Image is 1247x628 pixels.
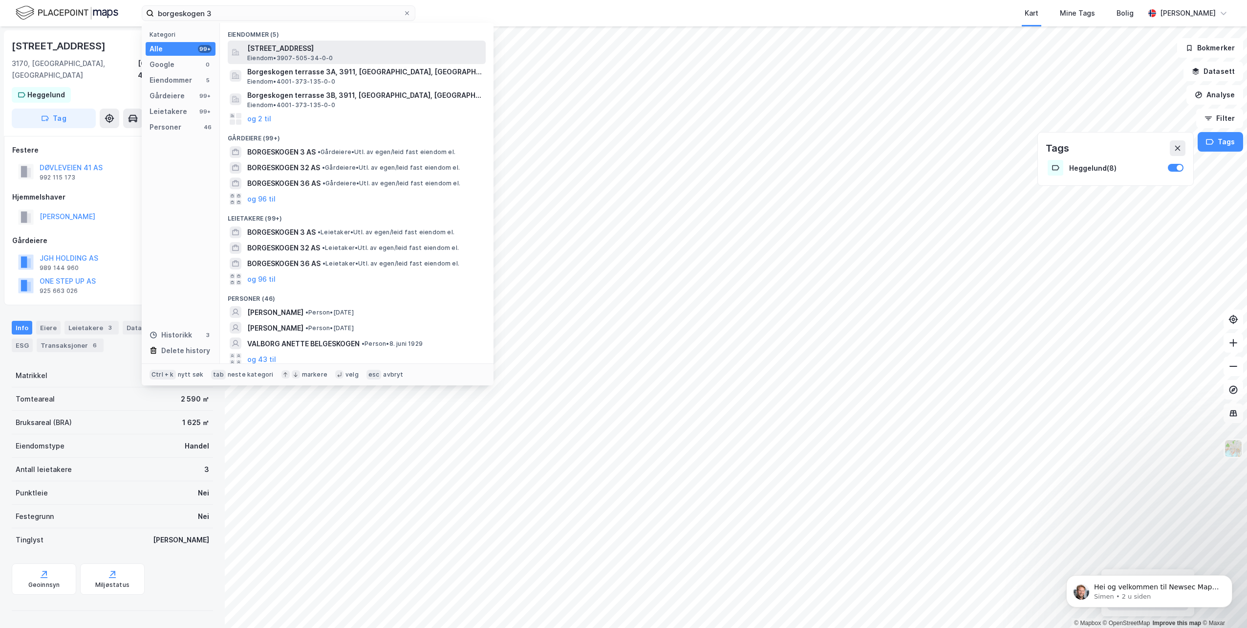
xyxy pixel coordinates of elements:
a: OpenStreetMap [1103,620,1150,627]
button: Bokmerker [1177,38,1243,58]
div: [GEOGRAPHIC_DATA], 43/171 [138,58,213,81]
span: VALBORG ANETTE BELGESKOGEN [247,338,360,350]
span: BORGESKOGEN 36 AS [247,258,321,269]
button: Tags [1198,132,1243,152]
div: Delete history [161,345,210,357]
img: logo.f888ab2527a4732fd821a326f86c7f29.svg [16,4,118,22]
button: og 96 til [247,273,276,285]
span: • [322,179,325,187]
div: 989 144 960 [40,264,79,272]
a: Mapbox [1074,620,1101,627]
div: 3 [105,323,115,333]
div: Kategori [150,31,215,38]
div: 1 625 ㎡ [182,417,209,428]
span: • [318,228,321,236]
div: Handel [185,440,209,452]
input: Søk på adresse, matrikkel, gårdeiere, leietakere eller personer [154,6,403,21]
div: Eiendommer [150,74,192,86]
div: Festere [12,144,213,156]
div: Gårdeiere [12,235,213,247]
span: • [322,244,325,251]
div: Bolig [1117,7,1134,19]
button: Analyse [1186,85,1243,105]
div: 46 [204,123,212,131]
span: Eiendom • 3907-505-34-0-0 [247,54,333,62]
div: Gårdeiere (99+) [220,127,494,144]
div: Eiendomstype [16,440,64,452]
div: 6 [90,340,100,350]
span: Borgeskogen terrasse 3A, 3911, [GEOGRAPHIC_DATA], [GEOGRAPHIC_DATA] [247,66,482,78]
span: [PERSON_NAME] [247,322,303,334]
div: Kart [1025,7,1038,19]
div: Heggelund [27,89,65,101]
img: Z [1224,439,1243,458]
div: Tomteareal [16,393,55,405]
div: Nei [198,511,209,522]
span: Eiendom • 4001-373-135-0-0 [247,101,335,109]
div: 0 [204,61,212,68]
div: Festegrunn [16,511,54,522]
div: Leietakere [150,106,187,117]
span: • [305,324,308,332]
div: tab [211,370,226,380]
div: Historikk [150,329,192,341]
span: Leietaker • Utl. av egen/leid fast eiendom el. [318,228,454,236]
button: og 43 til [247,353,276,365]
div: Info [12,321,32,335]
span: • [362,340,365,347]
span: [STREET_ADDRESS] [247,43,482,54]
button: Datasett [1183,62,1243,81]
div: 925 663 026 [40,287,78,295]
div: Miljøstatus [95,581,129,589]
div: [STREET_ADDRESS] [12,38,107,54]
div: Hjemmelshaver [12,191,213,203]
a: Improve this map [1153,620,1201,627]
iframe: Intercom notifications melding [1052,555,1247,623]
span: Gårdeiere • Utl. av egen/leid fast eiendom el. [318,148,455,156]
div: markere [302,371,327,379]
button: og 96 til [247,193,276,205]
div: Tags [1046,140,1069,156]
div: Geoinnsyn [28,581,60,589]
div: 99+ [198,108,212,115]
div: 99+ [198,45,212,53]
div: 3 [204,464,209,475]
div: 2 590 ㎡ [181,393,209,405]
div: Heggelund ( 8 ) [1069,164,1162,172]
span: • [322,164,325,171]
div: Leietakere [64,321,119,335]
div: 992 115 173 [40,174,75,181]
div: Google [150,59,174,70]
span: BORGESKOGEN 36 AS [247,178,321,189]
div: Transaksjoner [37,338,104,352]
div: 3170, [GEOGRAPHIC_DATA], [GEOGRAPHIC_DATA] [12,58,138,81]
div: esc [366,370,382,380]
div: [PERSON_NAME] [1160,7,1216,19]
button: Tag [12,109,96,128]
div: Personer [150,121,181,133]
span: • [318,148,321,156]
span: Gårdeiere • Utl. av egen/leid fast eiendom el. [322,179,460,187]
div: Eiendommer (5) [220,23,494,41]
div: Mine Tags [1060,7,1095,19]
div: Ctrl + k [150,370,176,380]
span: [PERSON_NAME] [247,307,303,318]
span: • [305,309,308,316]
span: Leietaker • Utl. av egen/leid fast eiendom el. [322,244,459,252]
div: Gårdeiere [150,90,185,102]
div: Bruksareal (BRA) [16,417,72,428]
span: Person • [DATE] [305,324,354,332]
div: Eiere [36,321,61,335]
div: avbryt [383,371,403,379]
div: 99+ [198,92,212,100]
div: Punktleie [16,487,48,499]
div: Personer (46) [220,287,494,305]
span: BORGESKOGEN 3 AS [247,146,316,158]
div: 5 [204,76,212,84]
span: Gårdeiere • Utl. av egen/leid fast eiendom el. [322,164,460,172]
span: • [322,260,325,267]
